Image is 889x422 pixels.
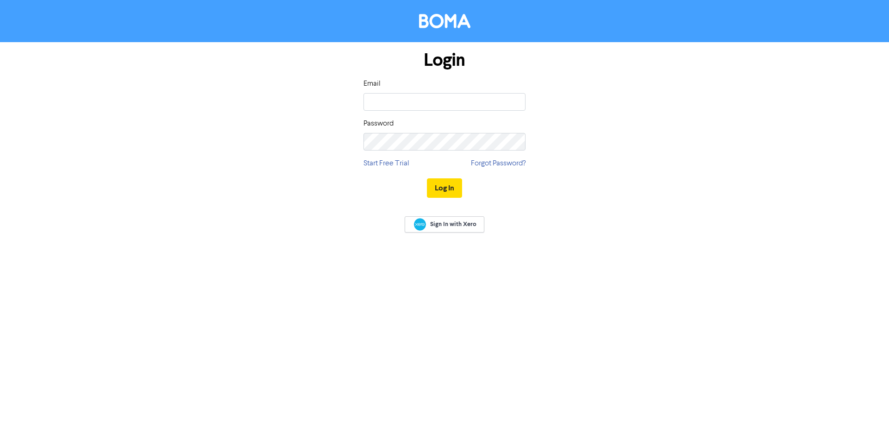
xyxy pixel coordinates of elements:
img: Xero logo [414,218,426,231]
a: Sign In with Xero [405,216,484,233]
label: Password [363,118,394,129]
h1: Login [363,50,526,71]
img: BOMA Logo [419,14,470,28]
a: Start Free Trial [363,158,409,169]
button: Log In [427,178,462,198]
span: Sign In with Xero [430,220,476,228]
a: Forgot Password? [471,158,526,169]
label: Email [363,78,381,89]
